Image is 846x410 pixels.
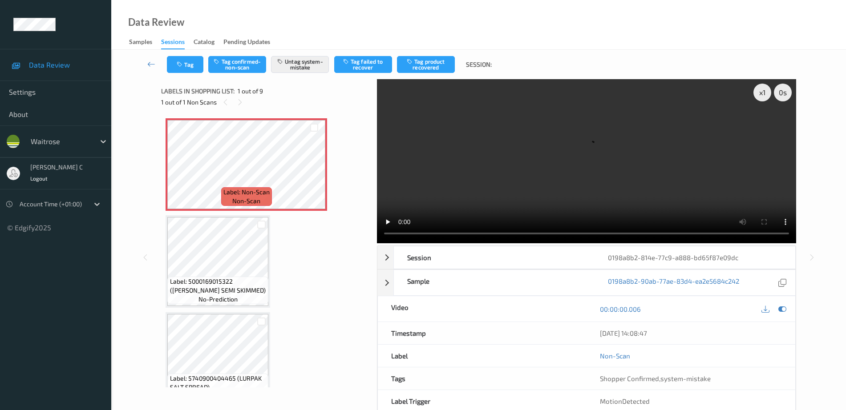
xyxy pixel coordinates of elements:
div: 0198a8b2-814e-77c9-a888-bd65f87e09dc [595,246,795,269]
div: Pending Updates [223,37,270,48]
span: Label: Non-Scan [223,188,270,197]
a: 00:00:00.006 [600,305,641,314]
div: Label [378,345,587,367]
span: no-prediction [198,295,238,304]
button: Untag system-mistake [271,56,329,73]
div: Video [378,296,587,322]
div: Sample0198a8b2-90ab-77ae-83d4-ea2e5684c242 [377,269,796,296]
button: Tag [167,56,203,73]
span: non-scan [232,197,260,205]
span: 1 out of 9 [238,87,263,96]
a: Non-Scan [600,351,630,360]
div: Tags [378,367,587,390]
div: [DATE] 14:08:47 [600,329,782,338]
a: 0198a8b2-90ab-77ae-83d4-ea2e5684c242 [608,277,739,289]
span: Label: 5000169015322 ([PERSON_NAME] SEMI SKIMMED) [170,277,267,295]
span: system-mistake [660,374,711,382]
span: Labels in shopping list: [161,87,235,96]
div: Data Review [128,18,184,27]
span: Session: [466,60,492,69]
button: Tag confirmed-non-scan [208,56,266,73]
div: Sessions [161,37,185,49]
span: Shopper Confirmed [600,374,659,382]
div: Samples [129,37,152,48]
div: 0 s [774,84,792,101]
span: , [600,374,711,382]
button: Tag failed to recover [334,56,392,73]
div: Sample [394,270,595,295]
button: Tag product recovered [397,56,455,73]
div: x 1 [753,84,771,101]
div: Session [394,246,595,269]
a: Sessions [161,36,194,49]
div: Timestamp [378,322,587,344]
div: Session0198a8b2-814e-77c9-a888-bd65f87e09dc [377,246,796,269]
div: Catalog [194,37,215,48]
a: Catalog [194,36,223,48]
span: Label: 5740900404465 (LURPAK SALT SPREAD) [170,374,267,392]
a: Samples [129,36,161,48]
div: 1 out of 1 Non Scans [161,96,371,108]
a: Pending Updates [223,36,279,48]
